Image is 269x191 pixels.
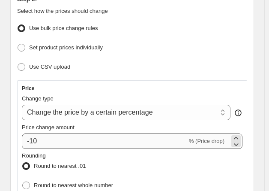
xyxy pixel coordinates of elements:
span: % (Price drop) [189,138,224,144]
span: Set product prices individually [29,44,103,51]
span: Price change amount [22,124,75,130]
p: Select how the prices should change [17,7,247,15]
span: Round to nearest .01 [34,163,86,169]
div: help [234,109,242,117]
h3: Price [22,85,34,92]
span: Use CSV upload [29,64,70,70]
span: Change type [22,95,54,102]
span: Use bulk price change rules [29,25,98,31]
span: Rounding [22,152,46,159]
input: -15 [22,133,187,149]
span: Round to nearest whole number [34,182,113,188]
